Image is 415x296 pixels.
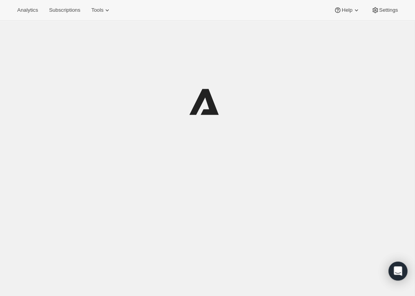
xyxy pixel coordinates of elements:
span: Help [341,7,352,13]
button: Help [329,5,365,16]
button: Tools [86,5,116,16]
button: Settings [366,5,402,16]
span: Subscriptions [49,7,80,13]
span: Tools [91,7,103,13]
div: Open Intercom Messenger [388,262,407,280]
span: Analytics [17,7,38,13]
span: Settings [379,7,398,13]
button: Analytics [13,5,43,16]
button: Subscriptions [44,5,85,16]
